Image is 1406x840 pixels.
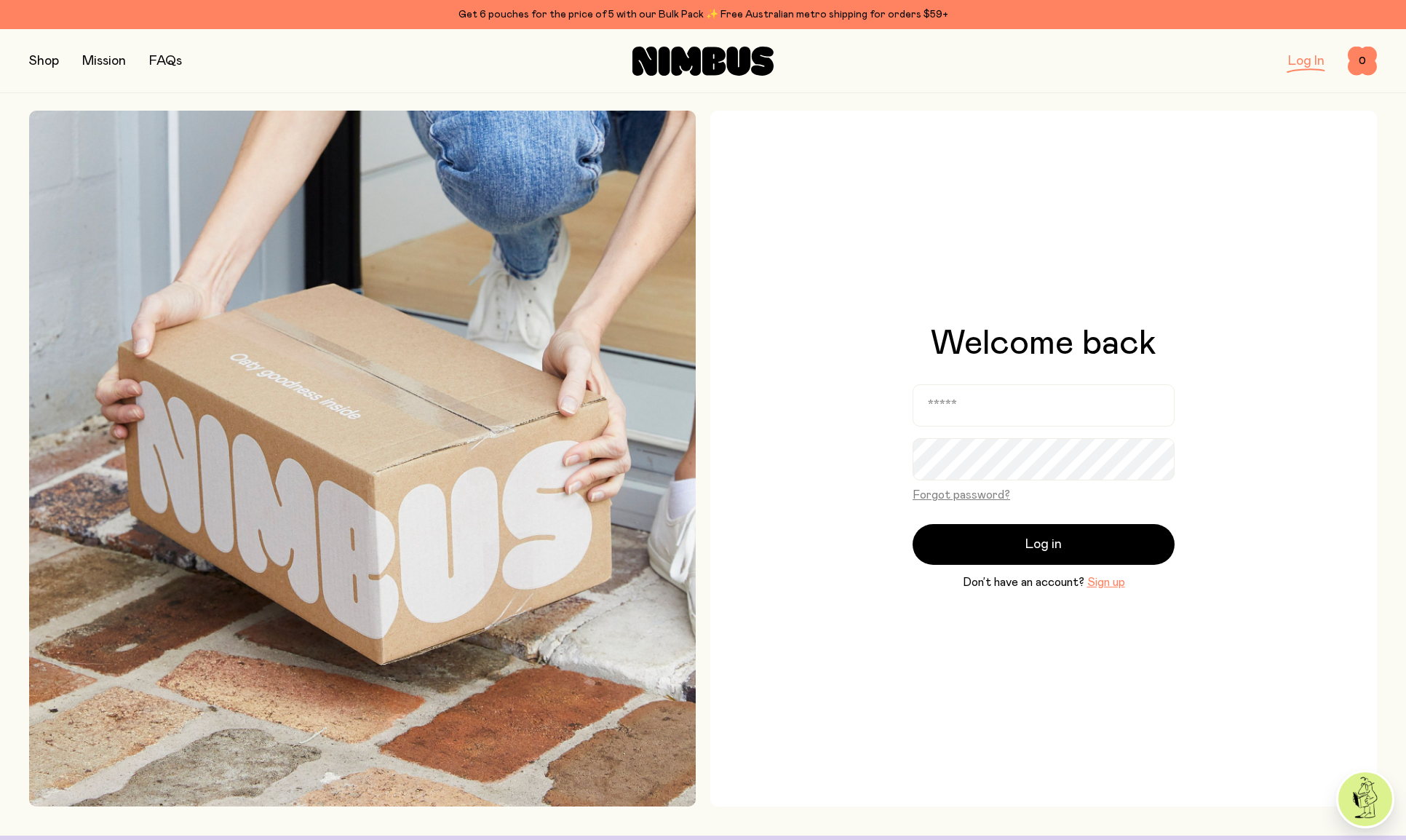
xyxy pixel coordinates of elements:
[82,55,126,68] a: Mission
[29,111,696,807] img: Picking up Nimbus mailer from doorstep
[1025,534,1062,555] span: Log in
[1288,55,1324,68] a: Log In
[149,55,182,68] a: FAQs
[1087,574,1125,591] button: Sign up
[963,574,1084,591] span: Don’t have an account?
[1338,772,1392,826] img: agent
[1348,47,1377,76] button: 0
[29,6,1377,23] div: Get 6 pouches for the price of 5 with our Bulk Pack ✨ Free Australian metro shipping for orders $59+
[913,486,1010,504] button: Forgot password?
[931,326,1156,361] h1: Welcome back
[913,524,1175,565] button: Log in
